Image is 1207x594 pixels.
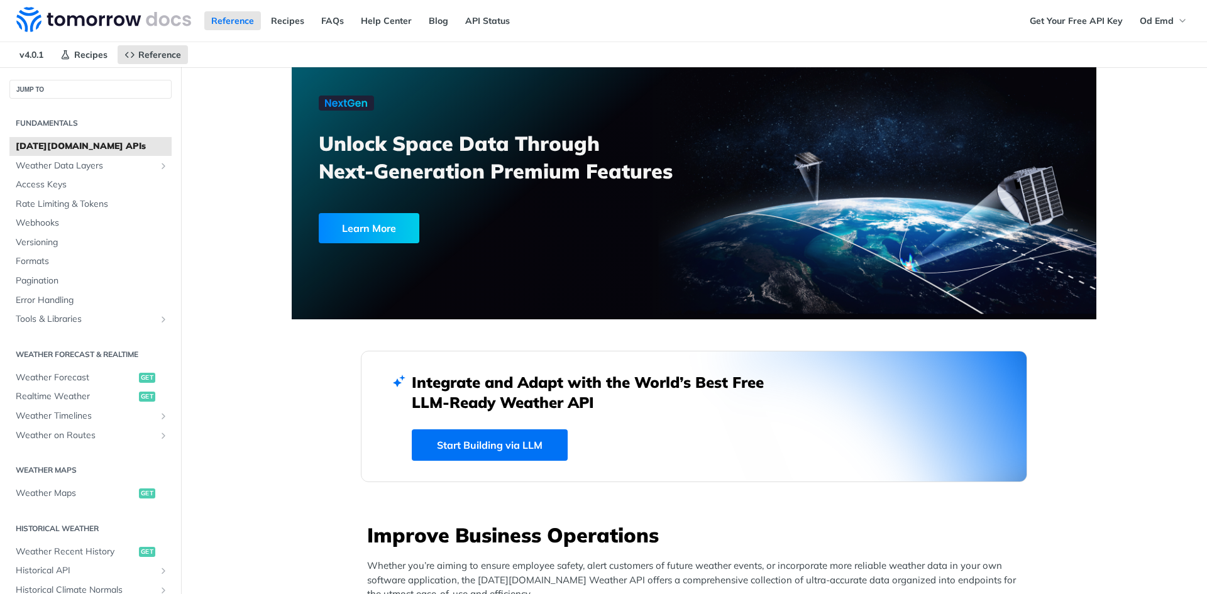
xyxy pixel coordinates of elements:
h2: Integrate and Adapt with the World’s Best Free LLM-Ready Weather API [412,372,783,412]
span: Error Handling [16,294,168,307]
a: Realtime Weatherget [9,387,172,406]
div: Learn More [319,213,419,243]
span: v4.0.1 [13,45,50,64]
a: Webhooks [9,214,172,233]
button: Show subpages for Weather on Routes [158,431,168,441]
button: Show subpages for Weather Data Layers [158,161,168,171]
a: Recipes [53,45,114,64]
span: Od Emd [1140,15,1174,26]
a: Reference [118,45,188,64]
span: Weather Forecast [16,371,136,384]
span: get [139,392,155,402]
button: JUMP TO [9,80,172,99]
a: Weather Recent Historyget [9,542,172,561]
a: Get Your Free API Key [1023,11,1130,30]
a: Weather Forecastget [9,368,172,387]
a: Historical APIShow subpages for Historical API [9,561,172,580]
span: Reference [138,49,181,60]
a: Learn More [319,213,630,243]
span: Realtime Weather [16,390,136,403]
a: Weather Mapsget [9,484,172,503]
a: Help Center [354,11,419,30]
h2: Fundamentals [9,118,172,129]
span: Formats [16,255,168,268]
a: Error Handling [9,291,172,310]
span: Access Keys [16,179,168,191]
span: Weather Timelines [16,410,155,422]
span: Weather on Routes [16,429,155,442]
span: get [139,547,155,557]
span: Webhooks [16,217,168,229]
span: Weather Data Layers [16,160,155,172]
h2: Weather Forecast & realtime [9,349,172,360]
a: API Status [458,11,517,30]
a: Start Building via LLM [412,429,568,461]
img: Tomorrow.io Weather API Docs [16,7,191,32]
span: Weather Maps [16,487,136,500]
span: Weather Recent History [16,546,136,558]
a: Access Keys [9,175,172,194]
a: Blog [422,11,455,30]
h2: Weather Maps [9,465,172,476]
h3: Improve Business Operations [367,521,1027,549]
a: Pagination [9,272,172,290]
a: Tools & LibrariesShow subpages for Tools & Libraries [9,310,172,329]
span: Versioning [16,236,168,249]
span: Historical API [16,564,155,577]
span: Pagination [16,275,168,287]
h2: Historical Weather [9,523,172,534]
button: Show subpages for Tools & Libraries [158,314,168,324]
a: Reference [204,11,261,30]
span: Rate Limiting & Tokens [16,198,168,211]
a: FAQs [314,11,351,30]
span: get [139,373,155,383]
button: Show subpages for Historical API [158,566,168,576]
a: Versioning [9,233,172,252]
span: [DATE][DOMAIN_NAME] APIs [16,140,168,153]
a: Weather Data LayersShow subpages for Weather Data Layers [9,157,172,175]
a: Formats [9,252,172,271]
span: Tools & Libraries [16,313,155,326]
button: Od Emd [1133,11,1194,30]
a: Weather on RoutesShow subpages for Weather on Routes [9,426,172,445]
a: Recipes [264,11,311,30]
img: NextGen [319,96,374,111]
a: [DATE][DOMAIN_NAME] APIs [9,137,172,156]
span: Recipes [74,49,107,60]
span: get [139,488,155,498]
a: Rate Limiting & Tokens [9,195,172,214]
h3: Unlock Space Data Through Next-Generation Premium Features [319,129,708,185]
button: Show subpages for Weather Timelines [158,411,168,421]
a: Weather TimelinesShow subpages for Weather Timelines [9,407,172,426]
